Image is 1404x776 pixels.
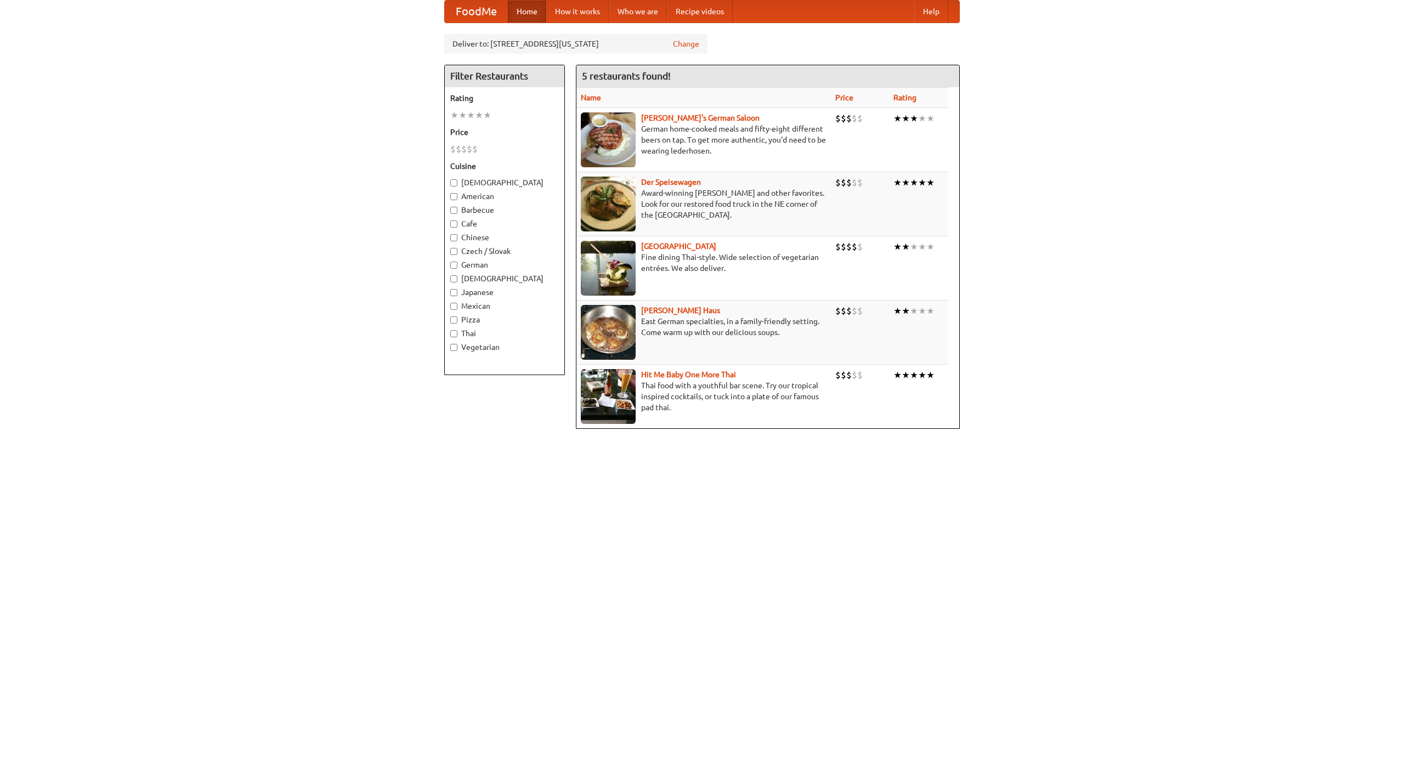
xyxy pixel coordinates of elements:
li: ★ [467,109,475,121]
li: ★ [902,369,910,381]
a: Rating [893,93,916,102]
h5: Rating [450,93,559,104]
label: Vegetarian [450,342,559,353]
li: $ [857,241,863,253]
li: ★ [926,177,935,189]
img: kohlhaus.jpg [581,305,636,360]
li: ★ [902,241,910,253]
li: $ [846,369,852,381]
li: $ [852,177,857,189]
li: ★ [926,369,935,381]
li: ★ [902,112,910,124]
li: ★ [902,305,910,317]
img: satay.jpg [581,241,636,296]
li: $ [846,177,852,189]
li: ★ [458,109,467,121]
li: $ [841,241,846,253]
p: East German specialties, in a family-friendly setting. Come warm up with our delicious soups. [581,316,826,338]
input: [DEMOGRAPHIC_DATA] [450,179,457,186]
li: $ [450,143,456,155]
input: Mexican [450,303,457,310]
h4: Filter Restaurants [445,65,564,87]
input: Vegetarian [450,344,457,351]
img: esthers.jpg [581,112,636,167]
h5: Cuisine [450,161,559,172]
input: German [450,262,457,269]
li: ★ [918,177,926,189]
p: Thai food with a youthful bar scene. Try our tropical inspired cocktails, or tuck into a plate of... [581,380,826,413]
a: Hit Me Baby One More Thai [641,370,736,379]
li: $ [857,112,863,124]
a: Price [835,93,853,102]
img: babythai.jpg [581,369,636,424]
p: Award-winning [PERSON_NAME] and other favorites. Look for our restored food truck in the NE corne... [581,188,826,220]
li: $ [846,305,852,317]
label: [DEMOGRAPHIC_DATA] [450,273,559,284]
input: Chinese [450,234,457,241]
a: How it works [546,1,609,22]
li: ★ [918,305,926,317]
label: Mexican [450,301,559,311]
input: Japanese [450,289,457,296]
li: $ [835,112,841,124]
li: $ [467,143,472,155]
a: Change [673,38,699,49]
li: $ [835,305,841,317]
li: ★ [893,369,902,381]
li: $ [857,305,863,317]
div: Deliver to: [STREET_ADDRESS][US_STATE] [444,34,707,54]
input: Czech / Slovak [450,248,457,255]
a: Who we are [609,1,667,22]
li: $ [852,241,857,253]
li: $ [846,241,852,253]
li: $ [841,177,846,189]
li: $ [857,177,863,189]
a: Recipe videos [667,1,733,22]
li: $ [835,241,841,253]
li: ★ [483,109,491,121]
li: ★ [910,112,918,124]
label: Japanese [450,287,559,298]
input: Thai [450,330,457,337]
a: [GEOGRAPHIC_DATA] [641,242,716,251]
li: $ [852,112,857,124]
li: ★ [926,241,935,253]
li: $ [841,369,846,381]
label: Czech / Slovak [450,246,559,257]
input: American [450,193,457,200]
img: speisewagen.jpg [581,177,636,231]
li: ★ [926,305,935,317]
label: Pizza [450,314,559,325]
li: ★ [893,177,902,189]
li: $ [852,305,857,317]
label: German [450,259,559,270]
li: ★ [893,112,902,124]
li: ★ [910,241,918,253]
li: ★ [910,177,918,189]
li: $ [846,112,852,124]
li: ★ [918,369,926,381]
li: ★ [893,241,902,253]
p: German home-cooked meals and fifty-eight different beers on tap. To get more authentic, you'd nee... [581,123,826,156]
a: [PERSON_NAME]'s German Saloon [641,114,760,122]
li: ★ [902,177,910,189]
label: Thai [450,328,559,339]
input: Barbecue [450,207,457,214]
li: ★ [475,109,483,121]
li: $ [857,369,863,381]
label: Chinese [450,232,559,243]
li: ★ [918,112,926,124]
a: Help [914,1,948,22]
label: [DEMOGRAPHIC_DATA] [450,177,559,188]
a: FoodMe [445,1,508,22]
li: $ [461,143,467,155]
a: [PERSON_NAME] Haus [641,306,720,315]
a: Der Speisewagen [641,178,701,186]
a: Home [508,1,546,22]
label: Barbecue [450,205,559,216]
li: ★ [918,241,926,253]
input: [DEMOGRAPHIC_DATA] [450,275,457,282]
